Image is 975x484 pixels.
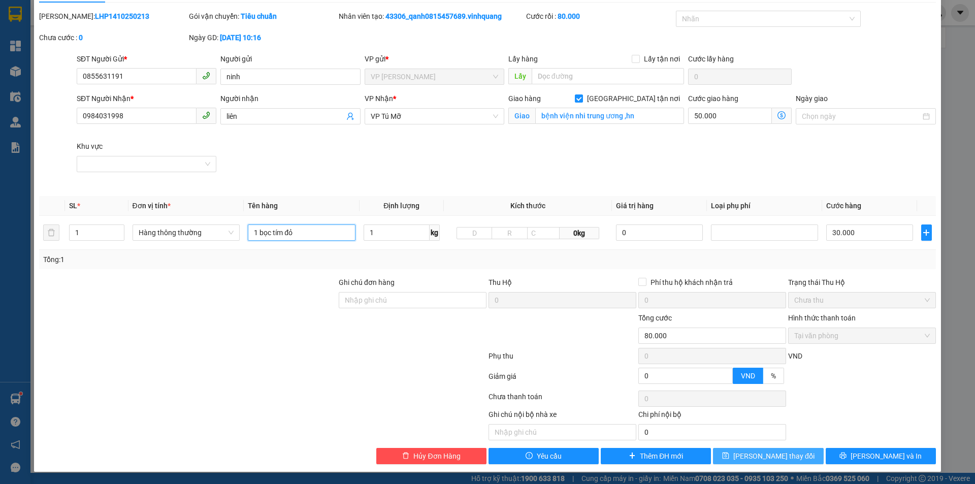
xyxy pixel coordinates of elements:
[75,17,213,28] strong: CÔNG TY TNHH VĨNH QUANG
[796,94,828,103] label: Ngày giao
[77,141,216,152] div: Khu vực
[103,30,185,41] strong: PHIẾU GỬI HÀNG
[537,450,562,462] span: Yêu cầu
[402,452,409,460] span: delete
[640,450,683,462] span: Thêm ĐH mới
[638,409,786,424] div: Chi phí nội bộ
[248,224,355,241] input: VD: Bàn, Ghế
[376,448,486,464] button: deleteHủy Đơn Hàng
[794,328,930,343] span: Tại văn phòng
[508,55,538,63] span: Lấy hàng
[508,68,532,84] span: Lấy
[487,371,637,389] div: Giảm giá
[371,69,498,84] span: VP LÊ HỒNG PHONG
[921,224,932,241] button: plus
[508,108,535,124] span: Giao
[339,11,524,22] div: Nhân viên tạo:
[430,224,440,241] span: kg
[741,372,755,380] span: VND
[139,225,234,240] span: Hàng thông thường
[457,227,493,239] input: D
[788,277,936,288] div: Trạng thái Thu Hộ
[616,202,654,210] span: Giá trị hàng
[826,448,936,464] button: printer[PERSON_NAME] và In
[385,12,502,20] b: 43306_qanh0815457689.vinhquang
[826,202,861,210] span: Cước hàng
[777,111,786,119] span: dollar-circle
[839,452,847,460] span: printer
[487,391,637,409] div: Chưa thanh toán
[629,452,636,460] span: plus
[189,32,337,43] div: Ngày GD:
[220,34,261,42] b: [DATE] 10:16
[371,109,498,124] span: VP Tú Mỡ
[202,72,210,80] span: phone
[365,94,393,103] span: VP Nhận
[69,202,77,210] span: SL
[489,278,512,286] span: Thu Hộ
[532,68,684,84] input: Dọc đường
[383,202,419,210] span: Định lượng
[688,94,738,103] label: Cước giao hàng
[241,12,277,20] b: Tiêu chuẩn
[601,448,711,464] button: plusThêm ĐH mới
[713,448,823,464] button: save[PERSON_NAME] thay đổi
[583,93,684,104] span: [GEOGRAPHIC_DATA] tận nơi
[365,53,504,64] div: VP gửi
[788,352,802,360] span: VND
[77,53,216,64] div: SĐT Người Gửi
[10,16,58,63] img: logo
[492,227,528,239] input: R
[646,277,737,288] span: Phí thu hộ khách nhận trả
[346,112,354,120] span: user-add
[77,93,216,104] div: SĐT Người Nhận
[43,254,376,265] div: Tổng: 1
[688,55,734,63] label: Cước lấy hàng
[39,32,187,43] div: Chưa cước :
[788,314,856,322] label: Hình thức thanh toán
[794,293,930,308] span: Chưa thu
[638,314,672,322] span: Tổng cước
[640,53,684,64] span: Lấy tận nơi
[508,94,541,103] span: Giao hàng
[489,409,636,424] div: Ghi chú nội bộ nhà xe
[202,111,210,119] span: phone
[189,11,337,22] div: Gói vận chuyển:
[510,202,545,210] span: Kích thước
[99,52,189,62] strong: : [DOMAIN_NAME]
[535,108,684,124] input: Giao tận nơi
[413,450,460,462] span: Hủy Đơn Hàng
[99,54,123,61] span: Website
[43,224,59,241] button: delete
[688,69,792,85] input: Cước lấy hàng
[922,229,931,237] span: plus
[560,227,599,239] span: 0kg
[487,350,637,368] div: Phụ thu
[220,53,360,64] div: Người gửi
[802,111,920,122] input: Ngày giao
[707,196,823,216] th: Loại phụ phí
[688,108,772,124] input: Cước giao hàng
[339,278,395,286] label: Ghi chú đơn hàng
[339,292,486,308] input: Ghi chú đơn hàng
[95,12,149,20] b: LHP1410250213
[733,450,815,462] span: [PERSON_NAME] thay đổi
[722,452,729,460] span: save
[220,93,360,104] div: Người nhận
[111,43,177,50] strong: Hotline : 0889 23 23 23
[489,424,636,440] input: Nhập ghi chú
[133,202,171,210] span: Đơn vị tính
[851,450,922,462] span: [PERSON_NAME] và In
[39,11,187,22] div: [PERSON_NAME]:
[526,11,674,22] div: Cước rồi :
[527,227,560,239] input: C
[248,202,278,210] span: Tên hàng
[526,452,533,460] span: exclamation-circle
[79,34,83,42] b: 0
[771,372,776,380] span: %
[489,448,599,464] button: exclamation-circleYêu cầu
[558,12,580,20] b: 80.000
